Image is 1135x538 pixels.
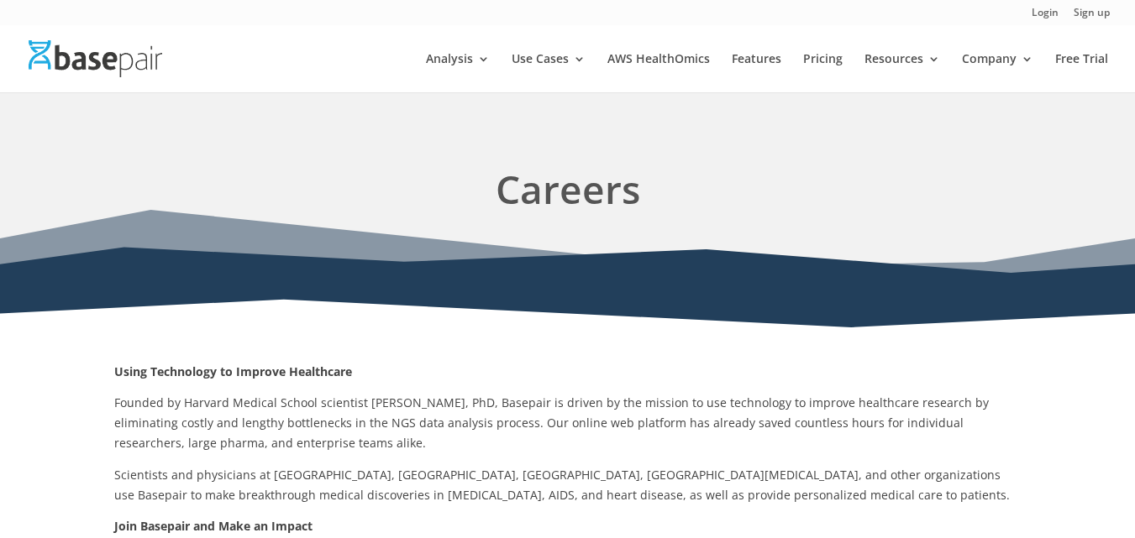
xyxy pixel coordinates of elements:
a: Free Trial [1055,53,1108,92]
span: Founded by Harvard Medical School scientist [PERSON_NAME], PhD, Basepair is driven by the mission... [114,394,989,451]
a: AWS HealthOmics [607,53,710,92]
span: Scientists and physicians at [GEOGRAPHIC_DATA], [GEOGRAPHIC_DATA], [GEOGRAPHIC_DATA], [GEOGRAPHIC... [114,467,1010,503]
a: Analysis [426,53,490,92]
a: Company [962,53,1033,92]
a: Pricing [803,53,843,92]
strong: Using Technology to Improve Healthcare [114,363,352,379]
img: Basepair [29,40,162,76]
a: Sign up [1074,8,1110,25]
strong: Join Basepair and Make an Impact [114,518,313,534]
h1: Careers [114,161,1022,226]
a: Use Cases [512,53,586,92]
a: Features [732,53,781,92]
a: Login [1032,8,1059,25]
a: Resources [864,53,940,92]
